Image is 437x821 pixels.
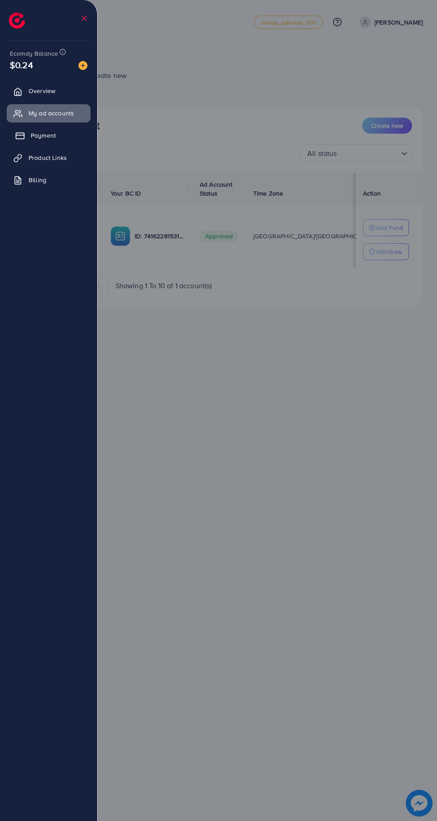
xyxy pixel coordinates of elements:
[29,153,67,162] span: Product Links
[10,49,58,58] span: Ecomdy Balance
[7,104,91,122] a: My ad accounts
[78,61,87,70] img: image
[9,12,25,29] img: logo
[29,86,55,95] span: Overview
[29,176,46,184] span: Billing
[7,127,91,144] a: Payment
[31,131,56,140] span: Payment
[29,109,74,118] span: My ad accounts
[7,82,91,100] a: Overview
[10,58,33,71] span: $0.24
[7,171,91,189] a: Billing
[7,149,91,167] a: Product Links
